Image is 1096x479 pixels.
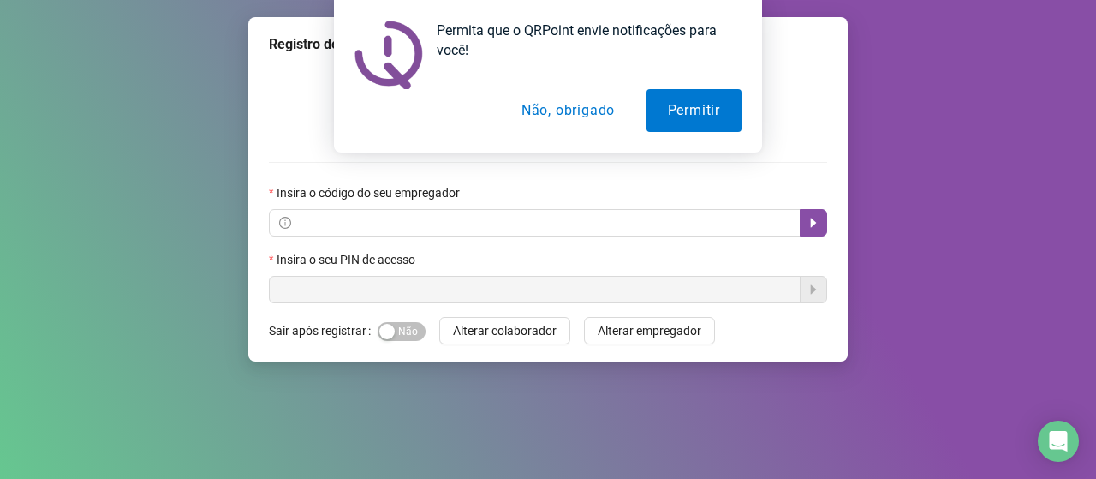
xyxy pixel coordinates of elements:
button: Alterar empregador [584,317,715,344]
span: Alterar empregador [598,321,701,340]
span: Alterar colaborador [453,321,557,340]
label: Sair após registrar [269,317,378,344]
label: Insira o código do seu empregador [269,183,471,202]
img: notification icon [354,21,423,89]
div: Permita que o QRPoint envie notificações para você! [423,21,742,60]
button: Não, obrigado [500,89,636,132]
button: Permitir [646,89,742,132]
label: Insira o seu PIN de acesso [269,250,426,269]
span: caret-right [807,216,820,230]
button: Alterar colaborador [439,317,570,344]
span: info-circle [279,217,291,229]
div: Open Intercom Messenger [1038,421,1079,462]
